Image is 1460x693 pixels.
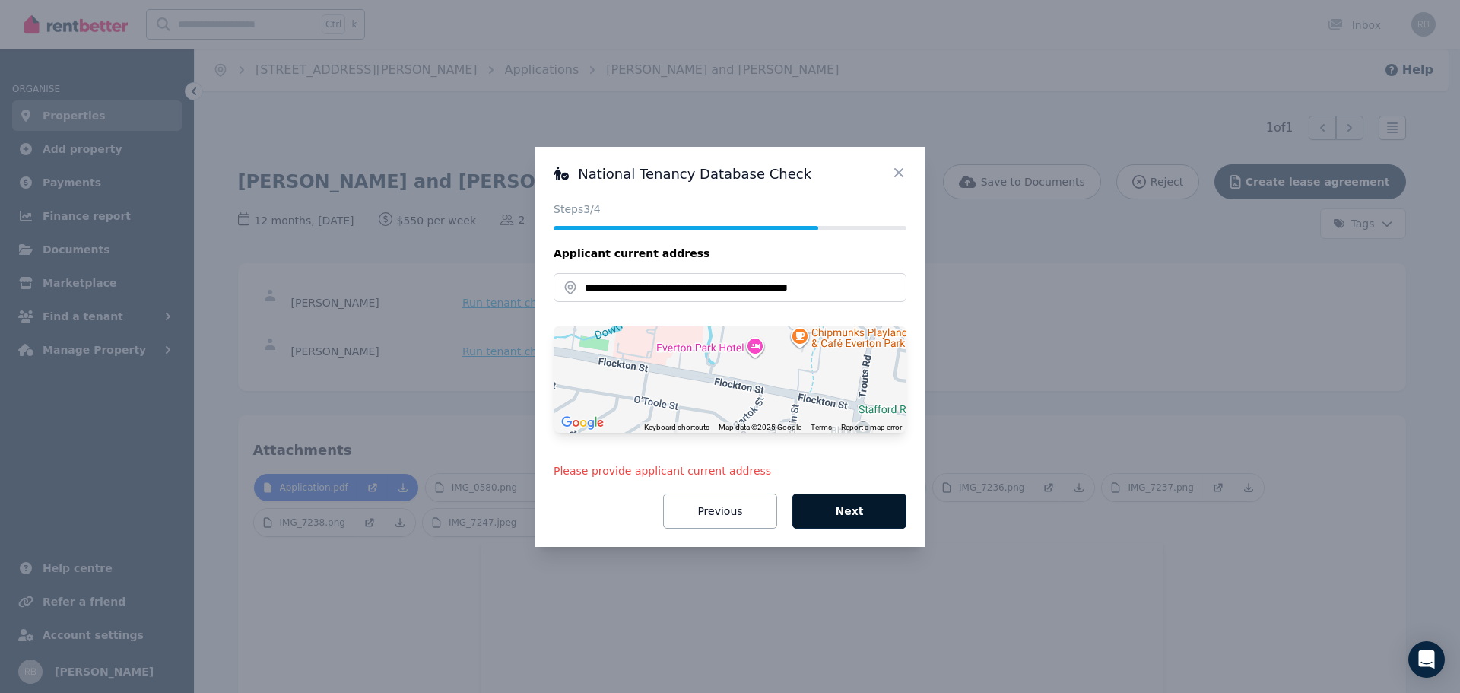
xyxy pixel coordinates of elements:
div: Open Intercom Messenger [1408,641,1445,678]
a: Open this area in Google Maps (opens a new window) [557,413,608,433]
button: Next [792,494,906,529]
button: Keyboard shortcuts [644,422,709,433]
button: Previous [663,494,777,529]
p: Steps 3 /4 [554,202,906,217]
p: Please provide applicant current address [554,463,906,478]
span: Map data ©2025 Google [719,423,801,431]
img: Google [557,413,608,433]
a: Terms (opens in new tab) [811,423,832,431]
a: Report a map error [841,423,902,431]
h3: National Tenancy Database Check [554,165,906,183]
legend: Applicant current address [554,246,906,261]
